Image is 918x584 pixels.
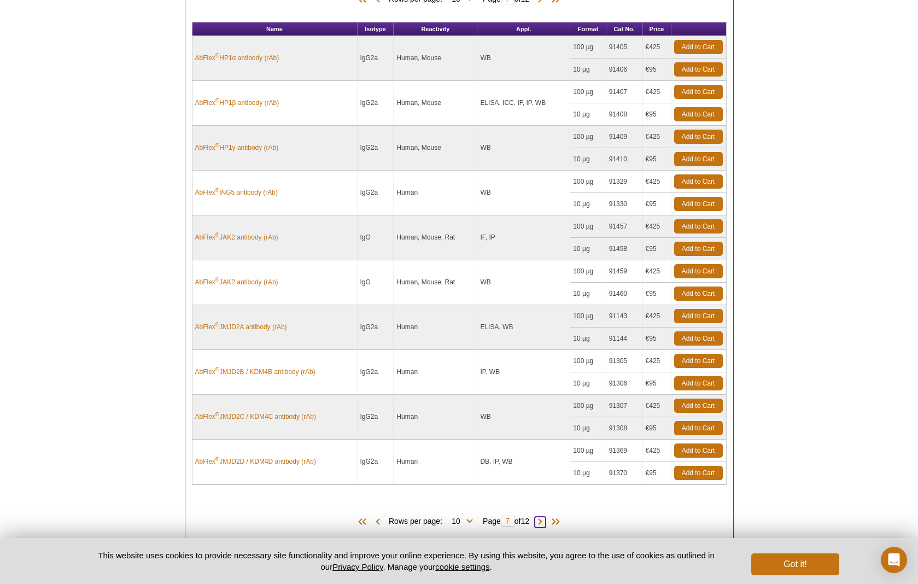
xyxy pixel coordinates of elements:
td: 91407 [606,81,643,103]
td: 91305 [606,350,643,372]
a: AbFlex®HP1α antibody (rAb) [195,53,279,63]
td: 91308 [606,417,643,440]
th: Format [570,22,606,36]
td: Human [394,440,477,484]
td: €95 [643,103,671,126]
sup: ® [215,52,219,59]
td: Human [394,350,477,395]
td: IgG [358,260,394,305]
td: 91144 [606,328,643,350]
td: IF, IP [477,215,570,260]
span: Rows per page: [389,515,477,526]
td: IgG2a [358,440,394,484]
p: This website uses cookies to provide necessary site functionality and improve your online experie... [79,550,734,573]
td: €425 [643,260,671,283]
td: €425 [643,440,671,462]
td: €95 [643,462,671,484]
td: Human, Mouse [394,36,477,81]
td: €95 [643,148,671,171]
sup: ® [215,456,219,462]
a: Add to Cart [674,85,723,99]
td: 91369 [606,440,643,462]
td: 91410 [606,148,643,171]
th: Isotype [358,22,394,36]
th: Appl. [477,22,570,36]
td: Human, Mouse, Rat [394,260,477,305]
td: €425 [643,171,671,193]
td: WB [477,260,570,305]
td: IP, WB [477,350,570,395]
a: Add to Cart [674,309,723,323]
a: AbFlex®HP1β antibody (rAb) [195,98,279,108]
a: Add to Cart [674,62,723,77]
sup: ® [215,187,219,193]
td: 100 µg [570,395,606,417]
td: 100 µg [570,440,606,462]
td: 100 µg [570,171,606,193]
a: Add to Cart [674,264,723,278]
th: Name [192,22,358,36]
td: €425 [643,305,671,328]
sup: ® [215,411,219,417]
td: 91406 [606,59,643,81]
td: 100 µg [570,305,606,328]
td: 10 µg [570,238,606,260]
td: €425 [643,81,671,103]
td: €95 [643,372,671,395]
td: 100 µg [570,36,606,59]
td: Human [394,395,477,440]
td: 100 µg [570,350,606,372]
span: 12 [521,517,529,525]
a: Add to Cart [674,130,723,144]
sup: ® [215,366,219,372]
td: 91330 [606,193,643,215]
td: 10 µg [570,148,606,171]
a: Add to Cart [674,421,723,435]
sup: ® [215,97,219,103]
a: Add to Cart [674,376,723,390]
td: €95 [643,193,671,215]
td: €95 [643,59,671,81]
td: 91459 [606,260,643,283]
td: IgG2a [358,350,394,395]
a: Add to Cart [674,40,723,54]
td: 100 µg [570,260,606,283]
td: IgG2a [358,81,394,126]
td: €95 [643,328,671,350]
button: Got it! [751,553,839,575]
td: 100 µg [570,215,606,238]
td: €425 [643,36,671,59]
a: AbFlex®JMJD2C / KDM4C antibody (rAb) [195,412,316,422]
a: AbFlex®JMJD2B / KDM4B antibody (rAb) [195,367,315,377]
td: 10 µg [570,103,606,126]
a: Add to Cart [674,287,723,301]
td: Human, Mouse [394,126,477,171]
td: 91460 [606,283,643,305]
td: 91458 [606,238,643,260]
sup: ® [215,277,219,283]
td: IgG2a [358,36,394,81]
td: €95 [643,283,671,305]
td: 91409 [606,126,643,148]
span: Previous Page [372,517,383,528]
span: First Page [356,517,372,528]
td: 10 µg [570,193,606,215]
a: AbFlex®JAK2 antibody (rAb) [195,232,278,242]
td: €95 [643,417,671,440]
th: Reactivity [394,22,477,36]
td: Human [394,305,477,350]
a: AbFlex®JAK2 antibody (rAb) [195,277,278,287]
a: Add to Cart [674,219,723,233]
td: 100 µg [570,126,606,148]
a: AbFlex®ING5 antibody (rAb) [195,188,278,197]
span: Last Page [546,517,562,528]
td: 10 µg [570,417,606,440]
sup: ® [215,232,219,238]
a: Add to Cart [674,354,723,368]
td: €425 [643,395,671,417]
td: 91306 [606,372,643,395]
sup: ® [215,322,219,328]
td: IgG2a [358,171,394,215]
td: DB, IP, WB [477,440,570,484]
